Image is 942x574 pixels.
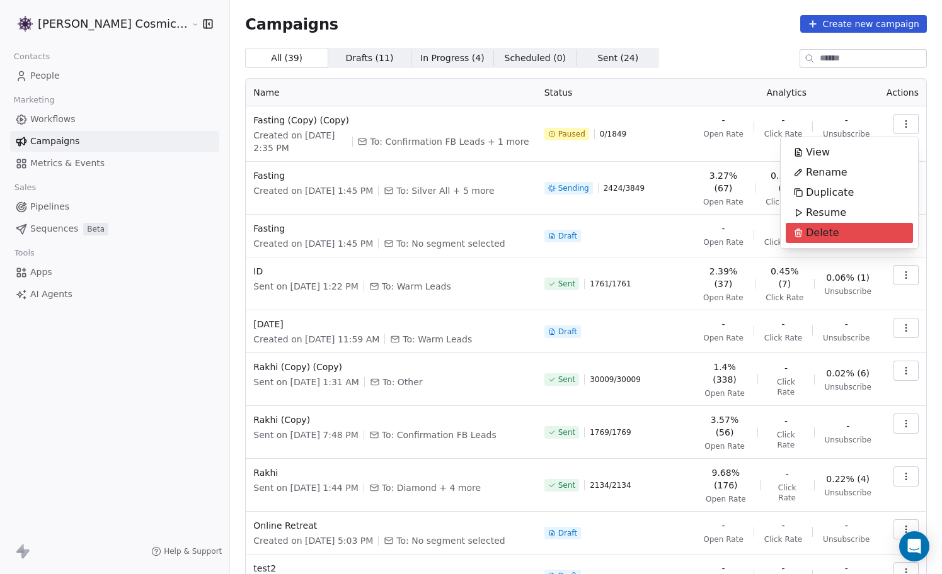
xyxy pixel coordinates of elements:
[806,145,830,160] span: View
[806,205,846,220] span: Resume
[806,185,854,200] span: Duplicate
[806,165,847,180] span: Rename
[806,225,839,240] span: Delete
[786,142,913,243] div: Suggestions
